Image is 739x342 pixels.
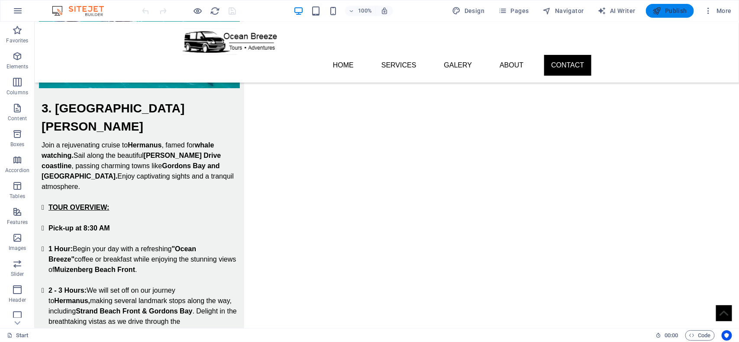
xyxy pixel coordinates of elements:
[6,37,28,44] p: Favorites
[655,330,678,341] h6: Session time
[10,193,25,200] p: Tables
[6,89,28,96] p: Columns
[452,6,485,15] span: Design
[646,4,694,18] button: Publish
[8,115,27,122] p: Content
[11,271,24,278] p: Slider
[7,330,29,341] a: Click to cancel selection. Double-click to open Pages
[543,6,584,15] span: Navigator
[665,330,678,341] span: 00 00
[701,4,735,18] button: More
[704,6,732,15] span: More
[689,330,711,341] span: Code
[539,4,587,18] button: Navigator
[7,219,28,226] p: Features
[193,6,203,16] button: Click here to leave preview mode and continue editing
[685,330,715,341] button: Code
[9,245,26,252] p: Images
[594,4,639,18] button: AI Writer
[9,297,26,304] p: Header
[381,7,388,15] i: On resize automatically adjust zoom level to fit chosen device.
[5,167,29,174] p: Accordion
[6,63,29,70] p: Elements
[598,6,636,15] span: AI Writer
[653,6,687,15] span: Publish
[495,4,532,18] button: Pages
[498,6,529,15] span: Pages
[449,4,488,18] div: Design (Ctrl+Alt+Y)
[671,332,672,339] span: :
[210,6,220,16] i: Reload page
[50,6,115,16] img: Editor Logo
[210,6,220,16] button: reload
[449,4,488,18] button: Design
[345,6,376,16] button: 100%
[358,6,372,16] h6: 100%
[722,330,732,341] button: Usercentrics
[10,141,25,148] p: Boxes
